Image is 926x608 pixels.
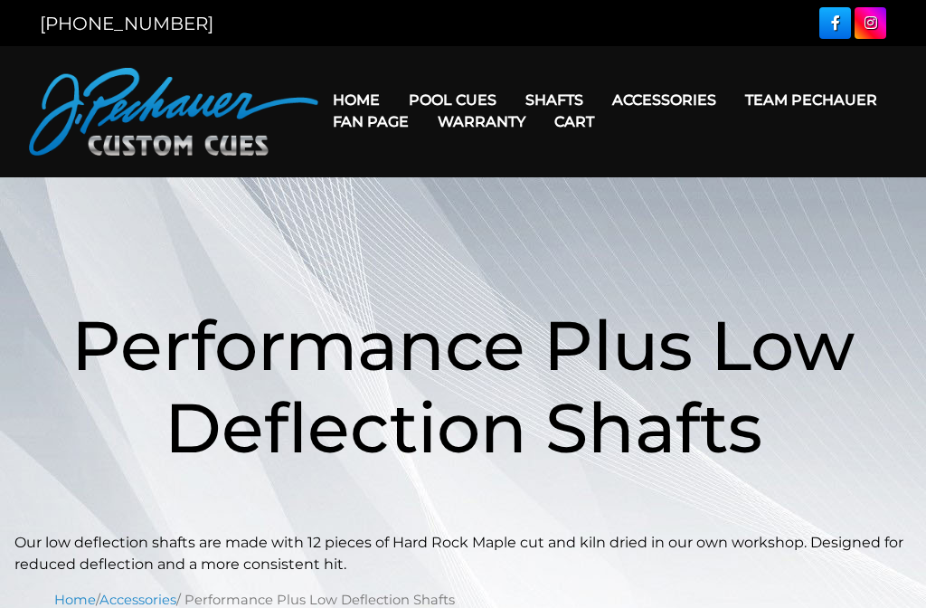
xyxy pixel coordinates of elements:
p: Our low deflection shafts are made with 12 pieces of Hard Rock Maple cut and kiln dried in our ow... [14,532,912,575]
a: [PHONE_NUMBER] [40,13,213,34]
a: Home [54,592,96,608]
span: Performance Plus Low Deflection Shafts [71,303,855,470]
a: Accessories [99,592,176,608]
img: Pechauer Custom Cues [29,68,318,156]
a: Accessories [598,77,731,123]
a: Home [318,77,394,123]
a: Team Pechauer [731,77,892,123]
a: Pool Cues [394,77,511,123]
a: Cart [540,99,609,145]
a: Shafts [511,77,598,123]
a: Warranty [423,99,540,145]
a: Fan Page [318,99,423,145]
